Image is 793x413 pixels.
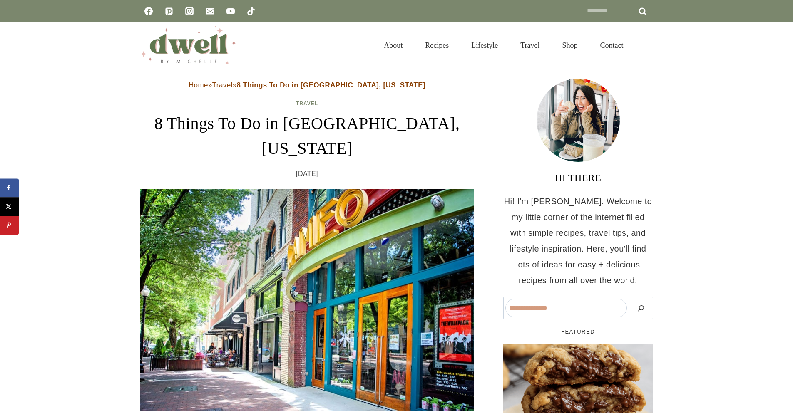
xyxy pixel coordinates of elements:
strong: 8 Things To Do in [GEOGRAPHIC_DATA], [US_STATE] [237,81,426,89]
button: View Search Form [639,38,653,52]
span: » » [189,81,425,89]
a: Pinterest [161,3,177,20]
a: Shop [551,31,589,60]
a: Recipes [414,31,460,60]
a: Travel [212,81,233,89]
a: About [373,31,414,60]
a: Lifestyle [460,31,509,60]
a: Email [202,3,219,20]
img: Cameo Art House [140,189,474,411]
h5: FEATURED [503,328,653,336]
a: TikTok [243,3,259,20]
p: Hi! I'm [PERSON_NAME]. Welcome to my little corner of the internet filled with simple recipes, tr... [503,193,653,288]
button: Search [631,299,651,317]
a: Travel [509,31,551,60]
time: [DATE] [296,168,318,180]
h1: 8 Things To Do in [GEOGRAPHIC_DATA], [US_STATE] [140,111,474,161]
nav: Primary Navigation [373,31,634,60]
img: DWELL by michelle [140,26,236,64]
a: Facebook [140,3,157,20]
a: Travel [296,101,318,106]
a: Contact [589,31,635,60]
a: Instagram [181,3,198,20]
a: Home [189,81,208,89]
a: YouTube [222,3,239,20]
h3: HI THERE [503,170,653,185]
